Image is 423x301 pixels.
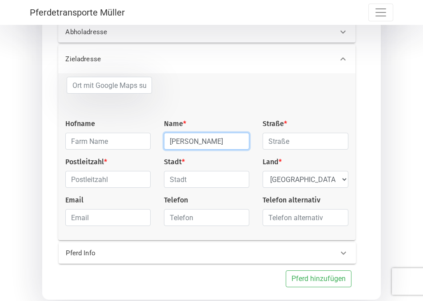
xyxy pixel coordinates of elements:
input: Name [164,133,249,150]
a: Pferdetransporte Müller [30,4,125,21]
p: Abholadresse [65,27,185,37]
button: Pferd hinzufügen [286,270,351,287]
input: Stadt [164,171,249,188]
p: Zieladresse [65,54,185,64]
label: Email [65,195,84,206]
label: Land [263,157,282,167]
label: Telefon alternativ [263,195,320,206]
div: Abholadresse [58,21,355,43]
label: Stadt [164,157,185,167]
div: Zieladresse [58,45,355,73]
label: Straße [263,119,287,129]
label: Name [164,119,186,129]
label: Telefon [164,195,188,206]
p: Pferd Info [66,248,186,258]
button: Toggle navigation [368,4,393,21]
input: Farm Name [65,133,151,150]
label: Hofname [65,119,95,129]
div: Zieladresse [58,73,355,240]
input: Telefon alternativ [263,209,348,226]
input: Email [65,209,151,226]
input: Straße [263,133,348,150]
input: Postleitzahl [65,171,151,188]
input: Ort mit Google Maps suchen [67,77,152,94]
div: Pferd Info [59,242,355,264]
input: Telefon [164,209,249,226]
label: Postleitzahl [65,157,107,167]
